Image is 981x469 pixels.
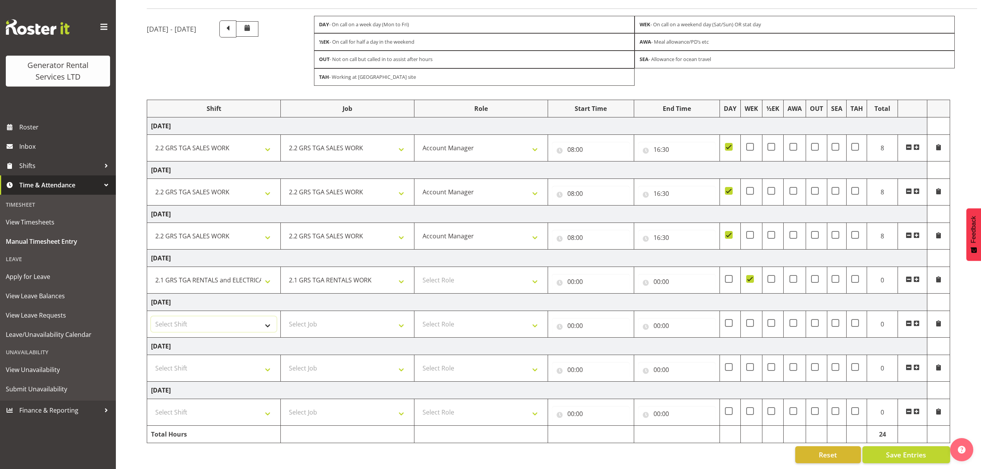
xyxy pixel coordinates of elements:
strong: AWA [640,38,651,45]
a: Submit Unavailability [2,379,114,399]
div: Leave [2,251,114,267]
div: AWA [788,104,802,113]
div: - On call for half a day in the weekend [314,33,634,51]
td: 0 [867,399,898,425]
input: Click to select... [552,362,630,377]
span: Leave/Unavailability Calendar [6,329,110,340]
td: [DATE] [147,161,927,178]
td: 0 [867,311,898,337]
td: [DATE] [147,293,927,311]
input: Click to select... [552,230,630,245]
div: End Time [638,104,716,113]
span: Apply for Leave [6,271,110,282]
div: Job [285,104,410,113]
td: [DATE] [147,381,927,399]
td: Total Hours [147,425,281,443]
div: WEK [745,104,758,113]
div: Total [871,104,894,113]
strong: SEA [640,56,648,63]
span: Finance & Reporting [19,404,100,416]
input: Click to select... [552,406,630,421]
span: Submit Unavailability [6,383,110,395]
div: Unavailability [2,344,114,360]
td: [DATE] [147,117,927,134]
div: Role [418,104,544,113]
button: Feedback - Show survey [966,208,981,261]
input: Click to select... [638,142,716,157]
input: Click to select... [638,406,716,421]
input: Click to select... [552,274,630,289]
div: - On call on a weekend day (Sat/Sun) OR stat day [635,16,955,33]
button: Save Entries [862,446,950,463]
span: View Unavailability [6,364,110,376]
div: Start Time [552,104,630,113]
span: Manual Timesheet Entry [6,236,110,247]
div: DAY [724,104,737,113]
td: [DATE] [147,249,927,267]
strong: OUT [319,56,329,63]
input: Click to select... [552,142,630,157]
div: - Allowance for ocean travel [635,51,955,68]
h5: [DATE] - [DATE] [147,25,196,33]
a: Manual Timesheet Entry [2,232,114,251]
div: - On call on a week day (Mon to Fri) [314,16,634,33]
span: Save Entries [886,450,926,460]
div: Timesheet [2,197,114,212]
span: Feedback [970,216,977,243]
img: Rosterit website logo [6,19,70,35]
td: 8 [867,134,898,161]
input: Click to select... [638,362,716,377]
strong: DAY [319,21,329,28]
input: Click to select... [638,318,716,333]
div: - Not on call but called in to assist after hours [314,51,634,68]
span: Shifts [19,160,100,172]
td: [DATE] [147,337,927,355]
td: 0 [867,355,898,381]
a: View Timesheets [2,212,114,232]
td: [DATE] [147,205,927,223]
input: Click to select... [638,274,716,289]
div: Generator Rental Services LTD [14,59,102,83]
a: Apply for Leave [2,267,114,286]
a: View Unavailability [2,360,114,379]
span: View Leave Requests [6,309,110,321]
span: Inbox [19,141,112,152]
span: Roster [19,121,112,133]
div: SEA [831,104,842,113]
span: Reset [819,450,837,460]
td: 8 [867,223,898,249]
img: help-xxl-2.png [958,446,966,454]
div: OUT [810,104,823,113]
div: ½EK [766,104,779,113]
span: View Timesheets [6,216,110,228]
div: - Meal allowance/PD’s etc [635,33,955,51]
input: Click to select... [552,186,630,201]
div: TAH [850,104,863,113]
span: View Leave Balances [6,290,110,302]
strong: TAH [319,73,329,80]
a: View Leave Requests [2,306,114,325]
input: Click to select... [638,230,716,245]
td: 8 [867,178,898,205]
a: Leave/Unavailability Calendar [2,325,114,344]
div: - Working at [GEOGRAPHIC_DATA] site [314,68,634,86]
input: Click to select... [552,318,630,333]
a: View Leave Balances [2,286,114,306]
div: Shift [151,104,277,113]
button: Reset [795,446,861,463]
td: 24 [867,425,898,443]
strong: WEK [640,21,650,28]
span: Time & Attendance [19,179,100,191]
strong: ½EK [319,38,329,45]
input: Click to select... [638,186,716,201]
td: 0 [867,267,898,293]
